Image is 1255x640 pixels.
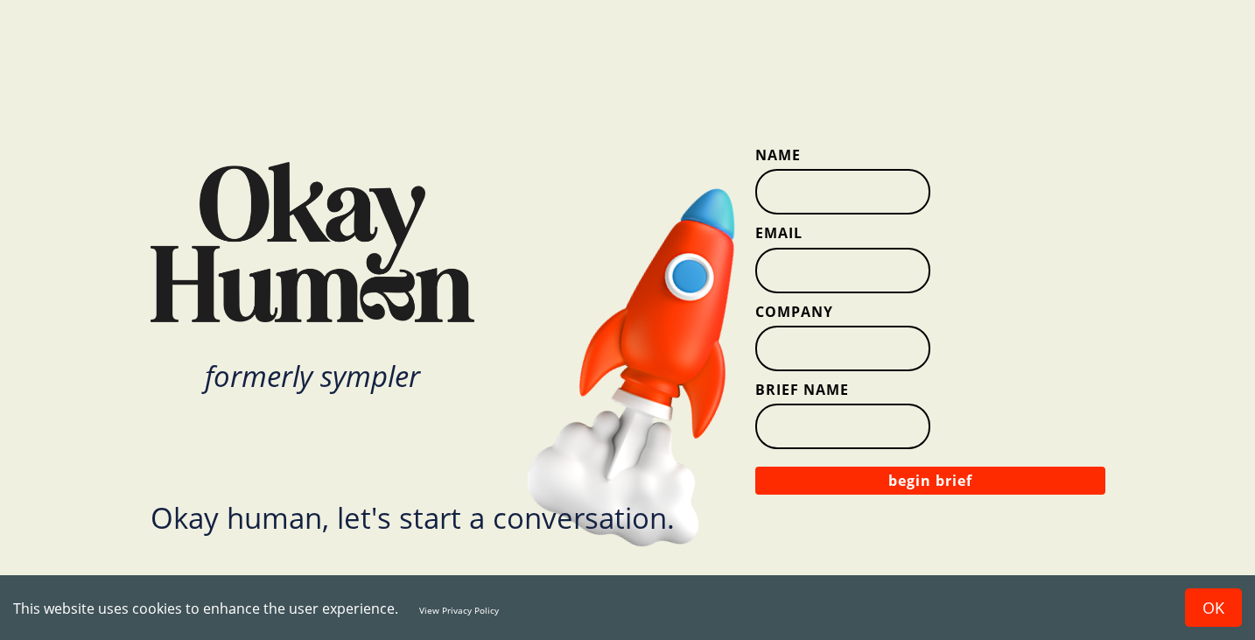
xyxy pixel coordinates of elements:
[151,162,474,323] img: Okay Human Logo
[755,145,1105,165] label: Name
[755,223,1105,243] label: Email
[1185,588,1242,627] button: Accept cookies
[151,503,675,532] div: Okay human, let's start a conversation.
[419,604,499,616] a: View Privacy Policy
[755,467,1105,495] button: begin brief
[512,158,813,571] img: Rocket Ship
[151,162,562,391] a: Okay Human Logoformerly sympler
[151,362,474,390] div: formerly sympler
[13,599,1159,618] div: This website uses cookies to enhance the user experience.
[755,380,1105,399] label: Brief Name
[755,302,1105,321] label: Company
